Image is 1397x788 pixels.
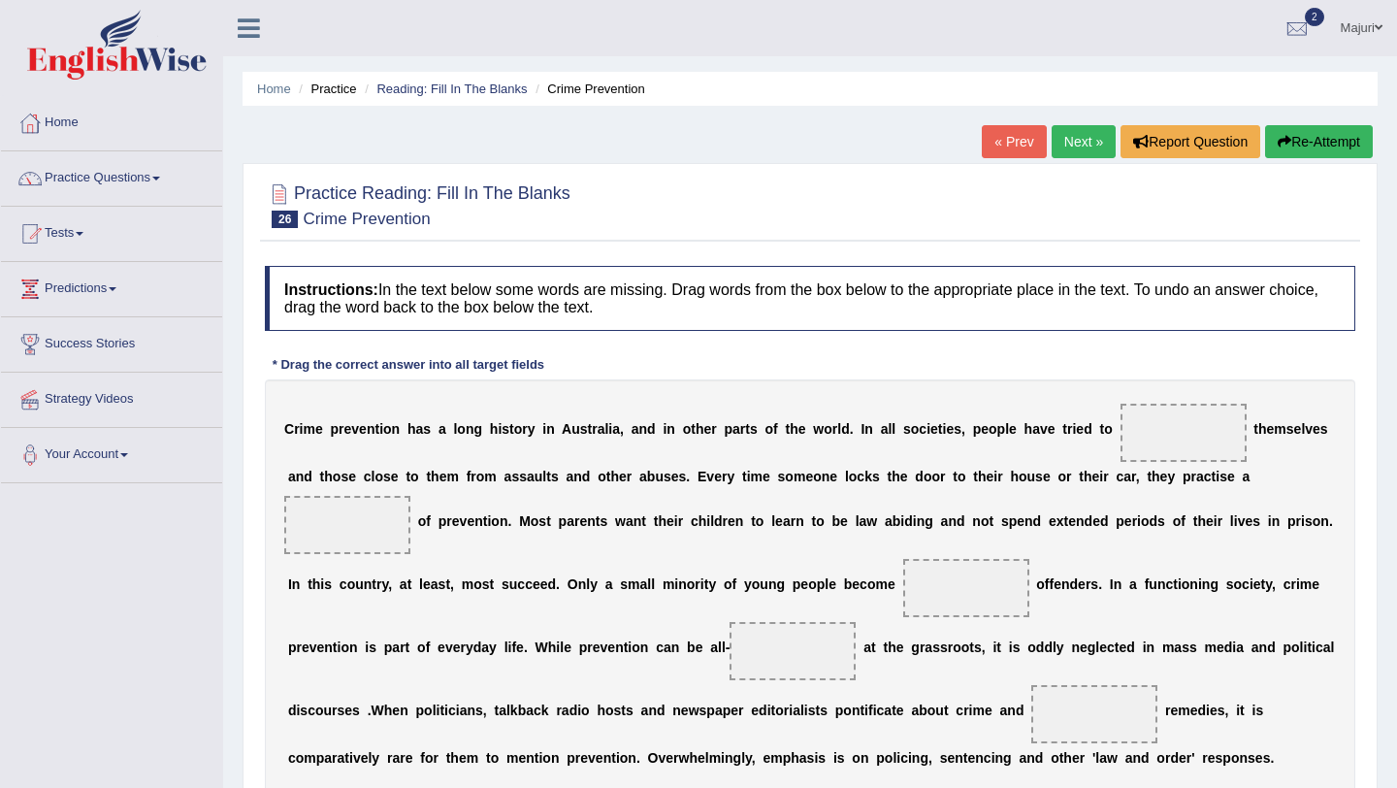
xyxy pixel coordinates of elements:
[973,421,982,437] b: p
[639,469,647,484] b: a
[439,469,447,484] b: e
[1286,421,1294,437] b: s
[1,151,222,200] a: Practice Questions
[751,513,756,529] b: t
[786,421,791,437] b: t
[1305,8,1324,26] span: 2
[775,513,783,529] b: e
[573,469,582,484] b: n
[714,469,722,484] b: e
[864,421,873,437] b: n
[367,421,375,437] b: n
[850,421,854,437] b: .
[1,96,222,145] a: Home
[579,513,587,529] b: e
[1136,469,1140,484] b: ,
[474,513,483,529] b: n
[1227,469,1235,484] b: e
[1092,469,1100,484] b: e
[706,513,710,529] b: i
[426,513,431,529] b: f
[551,469,559,484] b: s
[1005,421,1009,437] b: l
[924,469,932,484] b: o
[1072,421,1076,437] b: i
[900,469,908,484] b: e
[620,421,624,437] b: ,
[938,421,943,437] b: t
[1191,469,1196,484] b: r
[592,421,597,437] b: r
[919,421,926,437] b: c
[634,513,642,529] b: n
[491,513,500,529] b: o
[608,421,612,437] b: i
[439,513,447,529] b: p
[773,421,778,437] b: f
[406,469,410,484] b: t
[1099,469,1103,484] b: i
[861,421,864,437] b: I
[674,513,678,529] b: i
[511,469,519,484] b: s
[265,266,1355,331] h4: In the text below some words are missing. Drag words from the box below to the appropriate place ...
[1,428,222,476] a: Your Account
[710,513,714,529] b: l
[632,421,639,437] b: a
[598,421,605,437] b: a
[722,469,727,484] b: r
[832,513,841,529] b: b
[1147,469,1152,484] b: t
[1066,469,1071,484] b: r
[320,469,325,484] b: t
[1152,469,1160,484] b: h
[284,281,378,298] b: Instructions:
[562,421,571,437] b: A
[1121,404,1247,462] span: Drop target
[418,513,427,529] b: o
[542,421,546,437] b: i
[961,421,965,437] b: ,
[756,513,764,529] b: o
[796,513,804,529] b: n
[696,421,704,437] b: h
[416,421,424,437] b: a
[978,469,987,484] b: h
[658,513,666,529] b: h
[856,513,860,529] b: l
[546,469,551,484] b: t
[740,421,745,437] b: r
[498,421,502,437] b: i
[324,469,333,484] b: h
[566,469,573,484] b: a
[1100,421,1105,437] b: t
[714,513,723,529] b: d
[528,421,536,437] b: y
[626,513,634,529] b: a
[359,421,367,437] b: e
[519,513,531,529] b: M
[943,421,947,437] b: i
[1084,421,1092,437] b: d
[567,513,574,529] b: a
[1048,421,1056,437] b: e
[257,82,291,96] a: Home
[600,513,607,529] b: s
[728,513,735,529] b: e
[1196,469,1204,484] b: a
[926,421,930,437] b: i
[986,469,993,484] b: e
[500,513,508,529] b: n
[627,469,632,484] b: r
[778,469,786,484] b: s
[1,317,222,366] a: Success Stories
[284,421,294,437] b: C
[655,469,664,484] b: u
[930,421,938,437] b: e
[284,496,410,554] span: Drop target
[1305,421,1313,437] b: v
[542,469,546,484] b: l
[294,421,299,437] b: r
[664,469,671,484] b: s
[1032,421,1040,437] b: a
